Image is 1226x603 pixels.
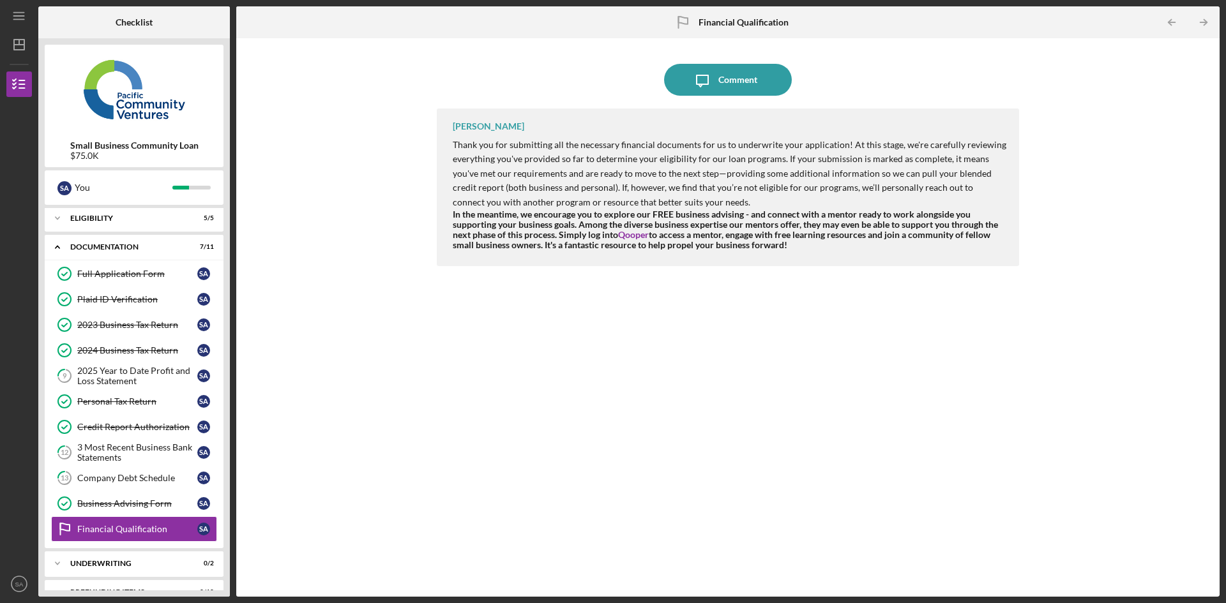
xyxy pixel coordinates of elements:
[51,338,217,363] a: 2024 Business Tax ReturnSA
[197,497,210,510] div: S A
[6,571,32,597] button: SA
[197,369,210,382] div: S A
[197,446,210,459] div: S A
[77,269,197,279] div: Full Application Form
[197,293,210,306] div: S A
[77,396,197,406] div: Personal Tax Return
[70,560,182,567] div: Underwriting
[51,414,217,440] a: Credit Report AuthorizationSA
[70,214,182,222] div: Eligibility
[77,473,197,483] div: Company Debt Schedule
[70,151,199,161] div: $75.0K
[51,491,217,516] a: Business Advising FormSA
[77,422,197,432] div: Credit Report Authorization
[51,465,217,491] a: 13Company Debt ScheduleSA
[70,588,182,596] div: Prefunding Items
[61,474,68,482] tspan: 13
[75,177,172,198] div: You
[77,442,197,463] div: 3 Most Recent Business Bank Statements
[70,140,199,151] b: Small Business Community Loan
[453,209,998,250] strong: In the meantime, we encourage you to explore our FREE business advising - and connect with a ment...
[77,294,197,304] div: Plaid ID Verification
[197,344,210,357] div: S A
[191,588,214,596] div: 0 / 10
[77,320,197,330] div: 2023 Business Tax Return
[77,498,197,509] div: Business Advising Form
[197,267,210,280] div: S A
[664,64,792,96] button: Comment
[197,421,210,433] div: S A
[51,312,217,338] a: 2023 Business Tax ReturnSA
[197,395,210,408] div: S A
[197,472,210,484] div: S A
[453,138,1006,209] p: Thank you for submitting all the necessary financial documents for us to underwrite your applicat...
[45,51,223,128] img: Product logo
[116,17,153,27] b: Checklist
[51,440,217,465] a: 123 Most Recent Business Bank StatementsSA
[61,449,68,457] tspan: 12
[197,523,210,535] div: S A
[15,581,24,588] text: SA
[63,372,67,380] tspan: 9
[51,516,217,542] a: Financial QualificationSA
[51,363,217,389] a: 92025 Year to Date Profit and Loss StatementSA
[51,261,217,287] a: Full Application FormSA
[197,318,210,331] div: S A
[77,524,197,534] div: Financial Qualification
[77,345,197,355] div: 2024 Business Tax Return
[51,389,217,414] a: Personal Tax ReturnSA
[453,121,524,131] div: [PERSON_NAME]
[77,366,197,386] div: 2025 Year to Date Profit and Loss Statement
[191,214,214,222] div: 5 / 5
[618,229,649,240] a: Qooper
[191,243,214,251] div: 7 / 11
[57,181,72,195] div: S A
[699,17,789,27] b: Financial Qualification
[191,560,214,567] div: 0 / 2
[718,64,757,96] div: Comment
[51,287,217,312] a: Plaid ID VerificationSA
[70,243,182,251] div: Documentation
